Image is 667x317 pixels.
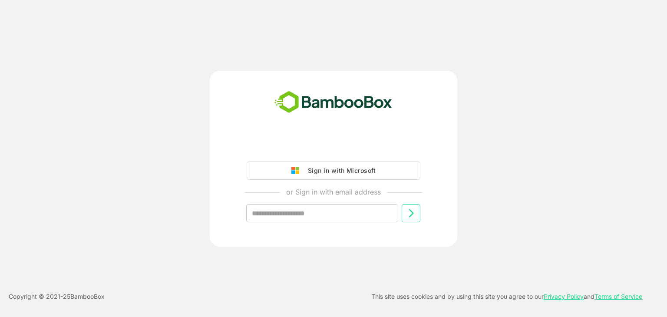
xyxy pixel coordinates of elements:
[291,167,304,175] img: google
[270,88,397,117] img: bamboobox
[286,187,381,197] p: or Sign in with email address
[304,165,376,176] div: Sign in with Microsoft
[594,293,642,300] a: Terms of Service
[544,293,584,300] a: Privacy Policy
[247,162,420,180] button: Sign in with Microsoft
[9,291,105,302] p: Copyright © 2021- 25 BambooBox
[371,291,642,302] p: This site uses cookies and by using this site you agree to our and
